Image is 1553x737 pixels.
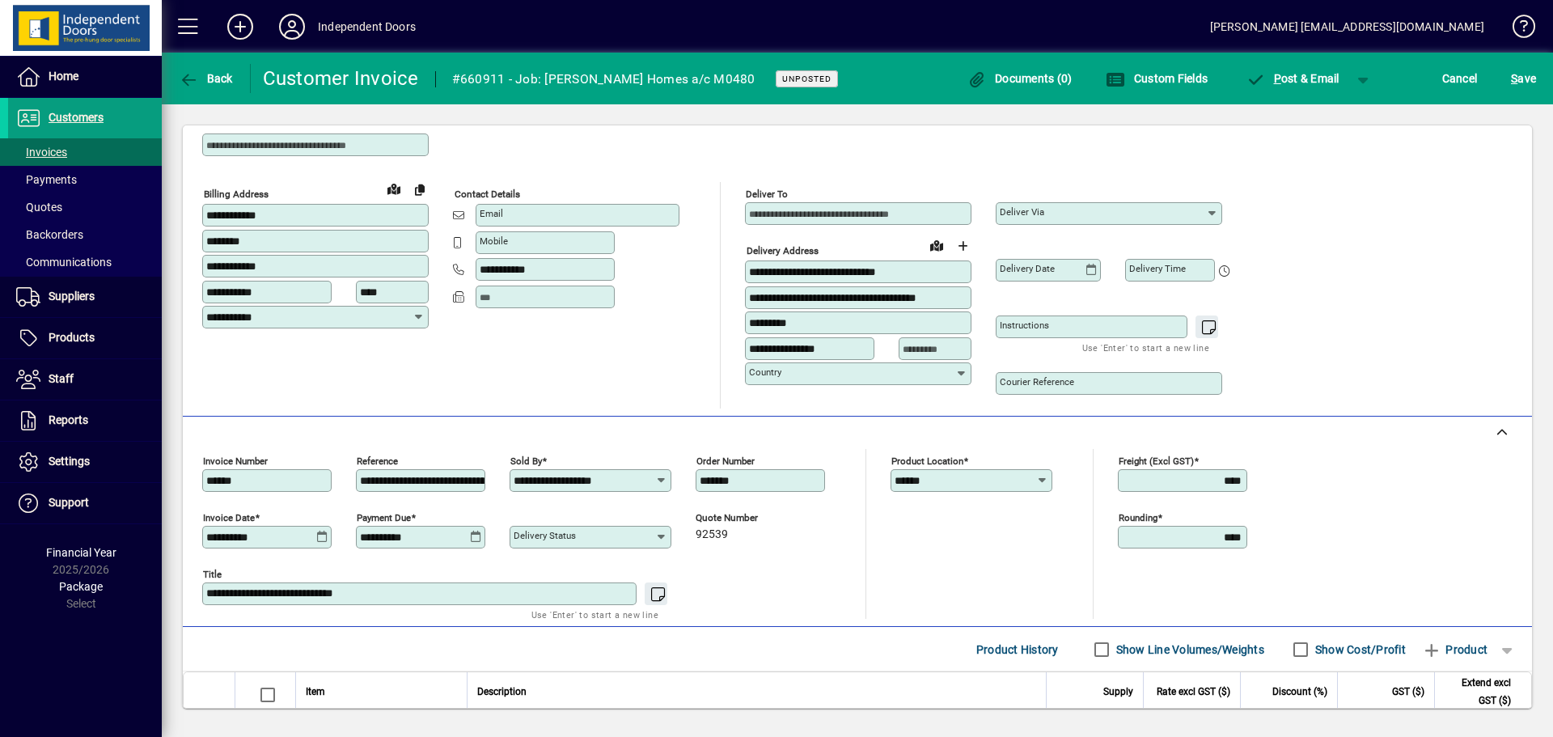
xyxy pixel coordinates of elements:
[49,70,78,83] span: Home
[8,318,162,358] a: Products
[59,580,103,593] span: Package
[8,359,162,400] a: Staff
[1113,642,1264,658] label: Show Line Volumes/Weights
[8,442,162,482] a: Settings
[8,57,162,97] a: Home
[16,201,62,214] span: Quotes
[46,546,116,559] span: Financial Year
[16,228,83,241] span: Backorders
[1246,72,1339,85] span: ost & Email
[1272,683,1327,701] span: Discount (%)
[749,366,781,378] mat-label: Country
[1274,72,1281,85] span: P
[266,12,318,41] button: Profile
[162,64,251,93] app-page-header-button: Back
[263,66,419,91] div: Customer Invoice
[782,74,832,84] span: Unposted
[1106,72,1208,85] span: Custom Fields
[480,208,503,219] mat-label: Email
[1103,683,1133,701] span: Supply
[1507,64,1540,93] button: Save
[381,176,407,201] a: View on map
[1210,14,1484,40] div: [PERSON_NAME] [EMAIL_ADDRESS][DOMAIN_NAME]
[1511,72,1517,85] span: S
[8,483,162,523] a: Support
[1392,683,1424,701] span: GST ($)
[49,372,74,385] span: Staff
[970,635,1065,664] button: Product History
[49,455,90,468] span: Settings
[8,277,162,317] a: Suppliers
[49,413,88,426] span: Reports
[1119,512,1157,523] mat-label: Rounding
[16,256,112,269] span: Communications
[203,569,222,580] mat-label: Title
[49,111,104,124] span: Customers
[16,146,67,159] span: Invoices
[477,683,527,701] span: Description
[214,12,266,41] button: Add
[924,232,950,258] a: View on map
[1000,376,1074,388] mat-label: Courier Reference
[950,233,975,259] button: Choose address
[510,455,542,467] mat-label: Sold by
[1129,263,1186,274] mat-label: Delivery time
[203,455,268,467] mat-label: Invoice number
[175,64,237,93] button: Back
[49,290,95,303] span: Suppliers
[49,496,89,509] span: Support
[8,138,162,166] a: Invoices
[1414,635,1496,664] button: Product
[746,188,788,200] mat-label: Deliver To
[967,72,1073,85] span: Documents (0)
[318,14,416,40] div: Independent Doors
[49,331,95,344] span: Products
[531,605,658,624] mat-hint: Use 'Enter' to start a new line
[891,455,963,467] mat-label: Product location
[1438,64,1482,93] button: Cancel
[1500,3,1533,56] a: Knowledge Base
[1422,637,1487,663] span: Product
[8,400,162,441] a: Reports
[514,530,576,541] mat-label: Delivery status
[1511,66,1536,91] span: ave
[1238,64,1348,93] button: Post & Email
[1102,64,1212,93] button: Custom Fields
[1312,642,1406,658] label: Show Cost/Profit
[8,248,162,276] a: Communications
[696,528,728,541] span: 92539
[1000,206,1044,218] mat-label: Deliver via
[1082,338,1209,357] mat-hint: Use 'Enter' to start a new line
[1119,455,1194,467] mat-label: Freight (excl GST)
[203,512,255,523] mat-label: Invoice date
[1445,674,1511,709] span: Extend excl GST ($)
[8,193,162,221] a: Quotes
[696,513,793,523] span: Quote number
[480,235,508,247] mat-label: Mobile
[357,512,411,523] mat-label: Payment due
[696,455,755,467] mat-label: Order number
[306,683,325,701] span: Item
[963,64,1077,93] button: Documents (0)
[357,455,398,467] mat-label: Reference
[1000,320,1049,331] mat-label: Instructions
[1157,683,1230,701] span: Rate excl GST ($)
[1442,66,1478,91] span: Cancel
[179,72,233,85] span: Back
[8,166,162,193] a: Payments
[452,66,755,92] div: #660911 - Job: [PERSON_NAME] Homes a/c M0480
[16,173,77,186] span: Payments
[1000,263,1055,274] mat-label: Delivery date
[8,221,162,248] a: Backorders
[407,176,433,202] button: Copy to Delivery address
[976,637,1059,663] span: Product History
